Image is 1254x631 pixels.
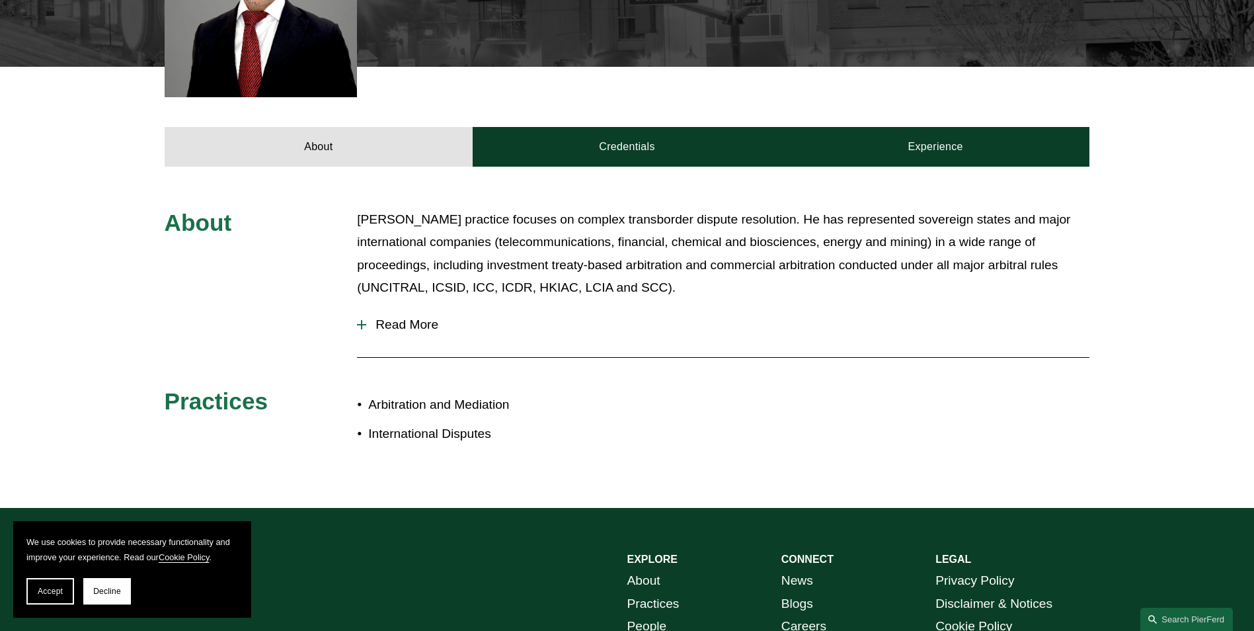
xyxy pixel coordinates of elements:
p: We use cookies to provide necessary functionality and improve your experience. Read our . [26,534,238,565]
span: Practices [165,388,268,414]
a: About [165,127,473,167]
button: Accept [26,578,74,605]
span: About [165,210,232,235]
a: Cookie Policy [159,552,210,562]
strong: LEGAL [935,554,971,565]
p: International Disputes [368,423,627,446]
span: Decline [93,587,121,596]
span: Read More [366,317,1089,332]
section: Cookie banner [13,521,251,618]
a: Privacy Policy [935,569,1014,593]
a: Credentials [473,127,781,167]
p: [PERSON_NAME] practice focuses on complex transborder dispute resolution. He has represented sove... [357,208,1089,300]
a: Search this site [1140,608,1233,631]
span: Accept [38,587,63,596]
button: Read More [357,308,1089,342]
a: Practices [627,593,680,616]
button: Decline [83,578,131,605]
a: Blogs [781,593,813,616]
p: Arbitration and Mediation [368,394,627,417]
a: About [627,569,660,593]
a: News [781,569,813,593]
a: Experience [781,127,1090,167]
strong: CONNECT [781,554,834,565]
a: Disclaimer & Notices [935,593,1052,616]
strong: EXPLORE [627,554,678,565]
